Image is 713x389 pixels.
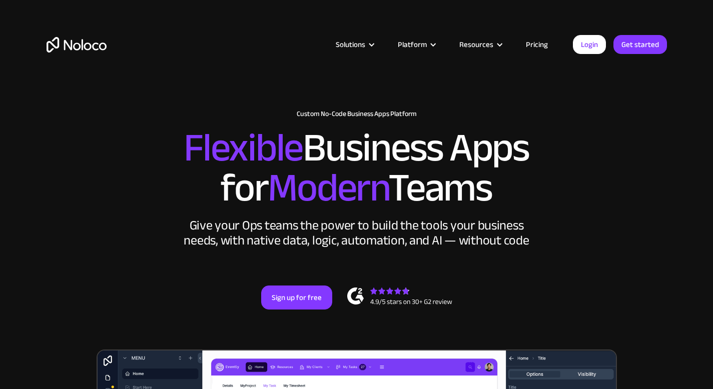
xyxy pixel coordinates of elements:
[613,35,667,54] a: Get started
[182,218,532,248] div: Give your Ops teams the power to build the tools your business needs, with native data, logic, au...
[323,38,385,51] div: Solutions
[513,38,560,51] a: Pricing
[47,110,667,118] h1: Custom No-Code Business Apps Platform
[268,150,388,225] span: Modern
[447,38,513,51] div: Resources
[385,38,447,51] div: Platform
[47,37,107,52] a: home
[398,38,427,51] div: Platform
[184,110,303,185] span: Flexible
[336,38,365,51] div: Solutions
[261,285,332,309] a: Sign up for free
[47,128,667,208] h2: Business Apps for Teams
[573,35,606,54] a: Login
[459,38,493,51] div: Resources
